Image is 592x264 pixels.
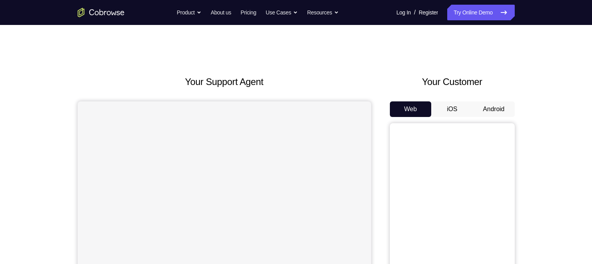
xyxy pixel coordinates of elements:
button: Use Cases [266,5,298,20]
h2: Your Support Agent [78,75,371,89]
a: Go to the home page [78,8,124,17]
h2: Your Customer [390,75,515,89]
span: / [414,8,416,17]
a: Try Online Demo [447,5,514,20]
button: Android [473,101,515,117]
a: About us [211,5,231,20]
a: Log In [396,5,411,20]
a: Pricing [240,5,256,20]
button: iOS [431,101,473,117]
button: Resources [307,5,339,20]
a: Register [419,5,438,20]
button: Web [390,101,432,117]
button: Product [177,5,201,20]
